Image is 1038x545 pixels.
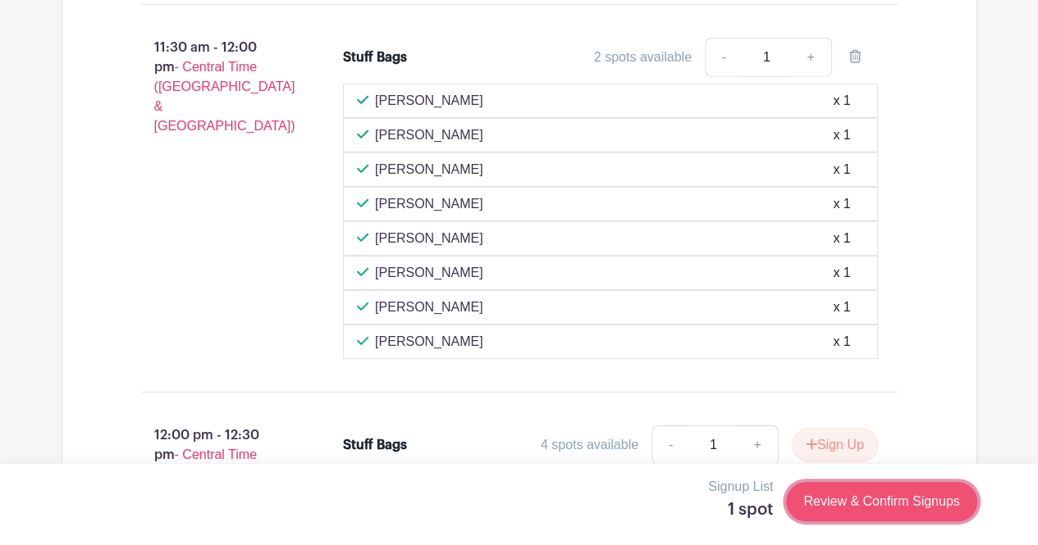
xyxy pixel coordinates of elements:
p: [PERSON_NAME] [375,194,483,214]
div: x 1 [833,229,850,248]
p: [PERSON_NAME] [375,125,483,145]
a: + [790,38,831,77]
div: x 1 [833,125,850,145]
div: 2 spots available [594,48,692,67]
p: 11:30 am - 12:00 pm [115,31,318,143]
div: 4 spots available [541,435,638,455]
a: Review & Confirm Signups [786,482,976,521]
p: Signup List [708,477,773,497]
div: x 1 [833,194,850,214]
p: [PERSON_NAME] [375,332,483,352]
span: - Central Time ([GEOGRAPHIC_DATA] & [GEOGRAPHIC_DATA]) [154,447,295,520]
p: [PERSON_NAME] [375,297,483,317]
div: Stuff Bags [343,435,407,455]
p: [PERSON_NAME] [375,91,483,111]
p: [PERSON_NAME] [375,160,483,179]
div: x 1 [833,332,850,352]
div: x 1 [833,263,850,283]
a: - [652,425,689,465]
p: [PERSON_NAME] [375,263,483,283]
a: + [737,425,778,465]
div: Stuff Bags [343,48,407,67]
button: Sign Up [792,428,878,462]
span: - Central Time ([GEOGRAPHIC_DATA] & [GEOGRAPHIC_DATA]) [154,60,295,133]
h5: 1 spot [708,500,773,520]
div: x 1 [833,160,850,179]
div: x 1 [833,91,850,111]
p: [PERSON_NAME] [375,229,483,248]
p: 12:00 pm - 12:30 pm [115,419,318,530]
div: x 1 [833,297,850,317]
a: - [705,38,743,77]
